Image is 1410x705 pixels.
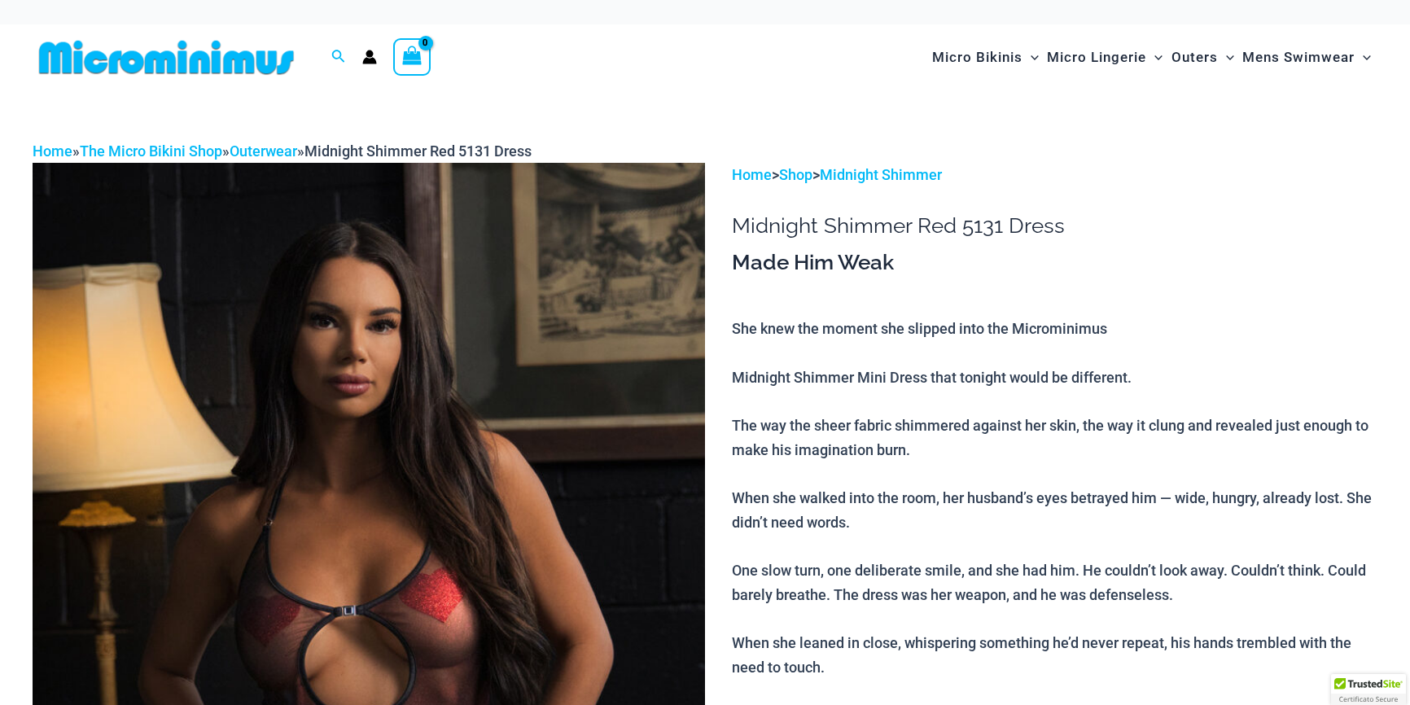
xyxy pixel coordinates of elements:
span: Outers [1171,37,1218,78]
h3: Made Him Weak [732,249,1377,277]
div: TrustedSite Certified [1331,674,1406,705]
a: Mens SwimwearMenu ToggleMenu Toggle [1238,33,1375,82]
a: Shop [779,166,812,183]
a: Outerwear [230,142,297,160]
span: Micro Lingerie [1047,37,1146,78]
a: Search icon link [331,47,346,68]
span: Menu Toggle [1355,37,1371,78]
p: > > [732,163,1377,187]
a: View Shopping Cart, empty [393,38,431,76]
nav: Site Navigation [926,30,1377,85]
span: » » » [33,142,532,160]
a: Micro BikinisMenu ToggleMenu Toggle [928,33,1043,82]
a: OutersMenu ToggleMenu Toggle [1167,33,1238,82]
a: Home [33,142,72,160]
a: Account icon link [362,50,377,64]
a: The Micro Bikini Shop [80,142,222,160]
img: MM SHOP LOGO FLAT [33,39,300,76]
span: Micro Bikinis [932,37,1022,78]
span: Menu Toggle [1218,37,1234,78]
a: Micro LingerieMenu ToggleMenu Toggle [1043,33,1167,82]
span: Menu Toggle [1146,37,1163,78]
h1: Midnight Shimmer Red 5131 Dress [732,213,1377,239]
a: Midnight Shimmer [820,166,942,183]
span: Menu Toggle [1022,37,1039,78]
span: Mens Swimwear [1242,37,1355,78]
span: Midnight Shimmer Red 5131 Dress [304,142,532,160]
a: Home [732,166,772,183]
